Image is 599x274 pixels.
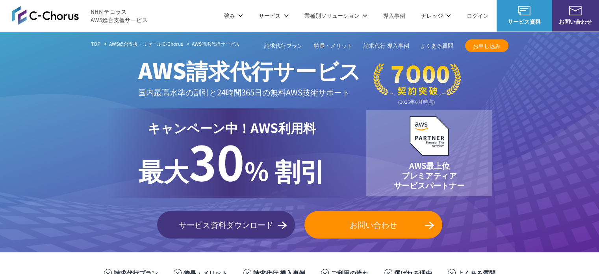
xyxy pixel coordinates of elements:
span: AWS請求代行サービス [192,40,239,47]
p: 強み [224,11,243,20]
p: ナレッジ [421,11,451,20]
p: サービス [259,11,289,20]
span: お問い合わせ [304,219,442,231]
a: TOP [91,40,100,47]
a: AWS総合支援サービス C-Chorus NHN テコラスAWS総合支援サービス [12,6,148,25]
span: サービス資料 [497,17,552,26]
span: サービス資料ダウンロード [157,219,295,231]
a: お問い合わせ [304,211,442,239]
img: お問い合わせ [569,6,582,15]
a: よくある質問 [420,42,453,50]
a: サービス資料ダウンロード [157,211,295,239]
img: 契約件数 [373,63,461,105]
p: キャンペーン中！AWS利用料 [138,118,325,137]
img: AWS総合支援サービス C-Chorus サービス資料 [518,6,530,15]
a: お申し込み [465,39,508,52]
a: 請求代行プラン [264,42,303,50]
p: % 割引 [138,137,325,189]
span: お問い合わせ [552,17,599,26]
span: NHN テコラス AWS総合支援サービス [91,7,148,24]
p: AWS最上位 プレミアティア サービスパートナー [394,160,465,190]
span: 最大 [138,152,189,188]
p: 業種別ソリューション [304,11,367,20]
img: AWS総合支援サービス C-Chorus [12,6,79,25]
span: 30 [189,126,245,195]
a: 請求代行 導入事例 [363,42,409,50]
a: 導入事例 [383,11,405,20]
a: ログイン [467,11,489,20]
a: 特長・メリット [314,42,352,50]
span: AWS請求代行サービス [138,54,361,86]
span: お申し込み [465,42,508,50]
p: 国内最高水準の割引と 24時間365日の無料AWS技術サポート [138,86,361,99]
a: AWS総合支援・リセール C-Chorus [109,40,183,47]
img: AWSプレミアティアサービスパートナー [410,116,449,156]
a: キャンペーン中！AWS利用料 最大30% 割引 [107,108,357,198]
